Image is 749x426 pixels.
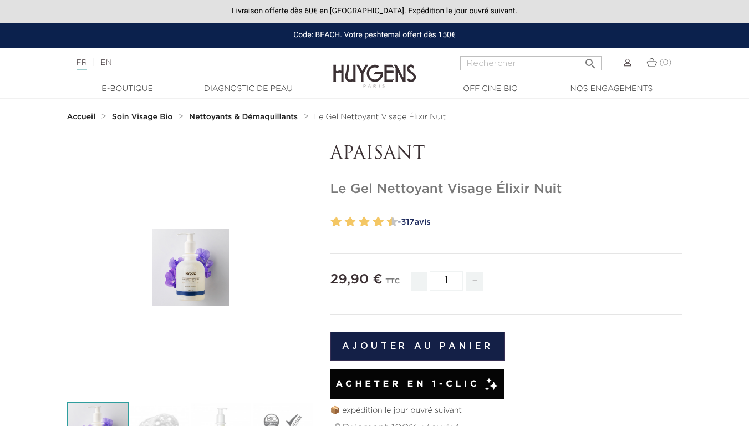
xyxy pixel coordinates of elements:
img: Huygens [333,47,416,89]
label: 3 [343,214,347,230]
a: Accueil [67,113,98,121]
span: 317 [401,218,414,226]
a: Diagnostic de peau [193,83,304,95]
label: 4 [347,214,355,230]
a: FR [77,59,87,70]
a: Nos engagements [556,83,667,95]
strong: Accueil [67,113,96,121]
div: TTC [385,270,400,300]
a: EN [100,59,111,67]
i:  [584,54,597,67]
input: Rechercher [460,56,602,70]
span: - [411,272,427,291]
label: 8 [375,214,384,230]
p: APAISANT [330,144,682,165]
a: Le Gel Nettoyant Visage Élixir Nuit [314,113,446,121]
label: 2 [333,214,342,230]
input: Quantité [430,271,463,291]
span: (0) [659,59,671,67]
label: 5 [356,214,360,230]
a: Soin Visage Bio [112,113,176,121]
a: E-Boutique [72,83,183,95]
strong: Soin Visage Bio [112,113,173,121]
label: 1 [329,214,333,230]
div: | [71,56,304,69]
span: 29,90 € [330,273,383,286]
button:  [580,53,600,68]
label: 7 [370,214,374,230]
label: 9 [385,214,389,230]
a: Officine Bio [435,83,546,95]
span: + [466,272,484,291]
a: -317avis [394,214,682,231]
h1: Le Gel Nettoyant Visage Élixir Nuit [330,181,682,197]
p: 📦 expédition le jour ouvré suivant [330,405,682,417]
strong: Nettoyants & Démaquillants [189,113,298,121]
label: 6 [361,214,370,230]
button: Ajouter au panier [330,332,505,361]
a: Nettoyants & Démaquillants [189,113,300,121]
label: 10 [389,214,398,230]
